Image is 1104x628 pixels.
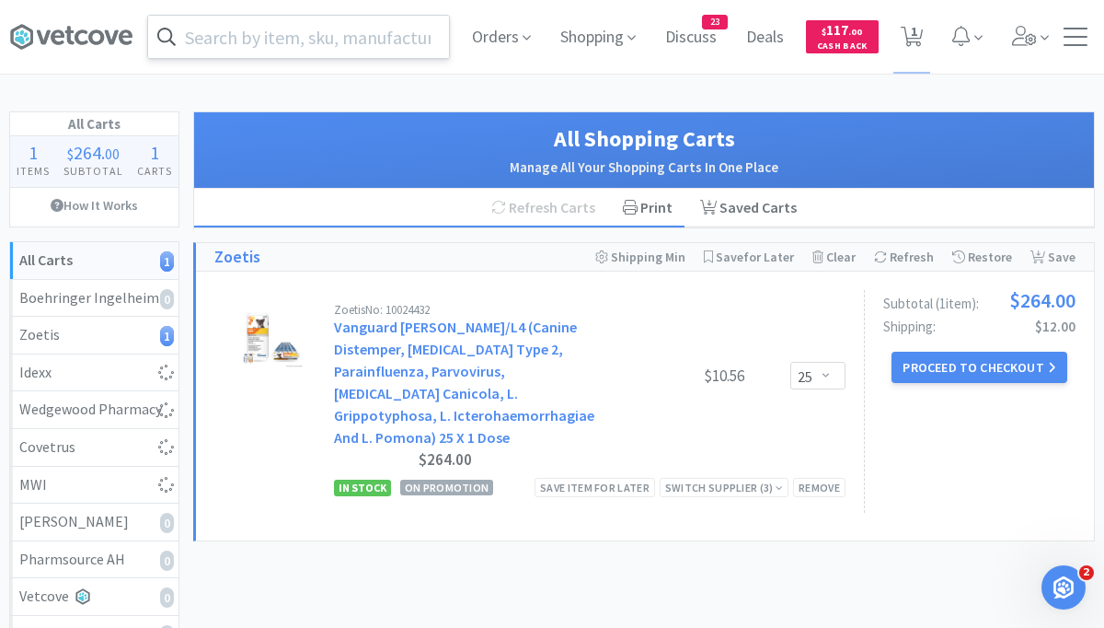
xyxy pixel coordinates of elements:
[10,429,178,467] a: Covetrus
[19,510,169,534] div: [PERSON_NAME]
[10,188,178,223] a: How It Works
[148,16,449,58] input: Search by item, sku, manufacturer, ingredient, size...
[10,391,178,429] a: Wedgewood Pharmacy
[10,467,178,505] a: MWI
[1035,318,1075,335] span: $12.00
[19,436,169,459] div: Covetrus
[893,31,931,48] a: 1
[703,16,727,29] span: 23
[213,122,1075,157] h1: All Shopping Carts
[1079,565,1094,580] span: 2
[739,29,791,46] a: Deals
[716,249,794,265] span: Save for Later
[812,243,856,271] div: Clear
[19,473,169,497] div: MWI
[665,479,783,496] div: Switch Supplier ( 3 )
[67,145,74,163] span: $
[658,29,724,46] a: Discuss23
[883,320,1075,333] div: Shipping:
[609,189,686,227] div: Print
[57,144,131,162] div: .
[817,41,868,53] span: Cash Back
[10,541,178,579] a: Pharmsource AH0
[606,365,744,387] div: $10.56
[822,21,862,39] span: 117
[19,323,169,347] div: Zoetis
[793,478,845,497] div: Remove
[419,449,472,470] span: $264.00
[883,290,1075,310] div: Subtotal ( 1 item ):
[10,317,178,355] a: Zoetis1
[334,480,391,496] span: In Stock
[535,478,655,497] div: Save item for later
[150,141,159,164] span: 1
[74,141,101,164] span: 264
[19,286,169,310] div: Boehringer Ingelheim
[10,112,178,136] h1: All Carts
[1030,243,1075,271] div: Save
[29,141,38,164] span: 1
[160,251,174,272] i: 1
[19,361,169,385] div: Idexx
[334,304,606,316] div: Zoetis No: 10024432
[213,157,1075,179] h2: Manage All Your Shopping Carts In One Place
[595,243,685,271] div: Shipping Min
[10,578,178,616] a: Vetcove0
[160,513,174,533] i: 0
[160,587,174,608] i: 0
[1009,290,1075,310] span: $264.00
[952,243,1012,271] div: Restore
[105,145,120,163] span: 00
[806,12,879,62] a: $117.00Cash Back
[57,162,131,180] h4: Subtotal
[400,480,493,495] span: On Promotion
[10,280,178,318] a: Boehringer Ingelheim0
[19,585,169,609] div: Vetcove
[10,355,178,392] a: Idexx
[477,189,609,227] div: Refresh Carts
[19,398,169,422] div: Wedgewood Pharmacy
[19,250,73,269] strong: All Carts
[686,189,811,227] a: Saved Carts
[130,162,178,180] h4: Carts
[848,26,862,38] span: . 00
[240,304,305,368] img: 242976692c4341f6aedac764817cc72f_454595.png
[10,162,57,180] h4: Items
[19,548,169,572] div: Pharmsource AH
[334,318,594,447] a: Vanguard [PERSON_NAME]/L4 (Canine Distemper, [MEDICAL_DATA] Type 2, Parainfluenza, Parvovirus, [M...
[160,551,174,571] i: 0
[874,243,934,271] div: Refresh
[10,242,178,280] a: All Carts1
[891,352,1066,383] button: Proceed to Checkout
[10,504,178,541] a: [PERSON_NAME]0
[160,326,174,346] i: 1
[822,26,826,38] span: $
[214,244,260,271] a: Zoetis
[160,289,174,309] i: 0
[1041,565,1086,610] iframe: Intercom live chat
